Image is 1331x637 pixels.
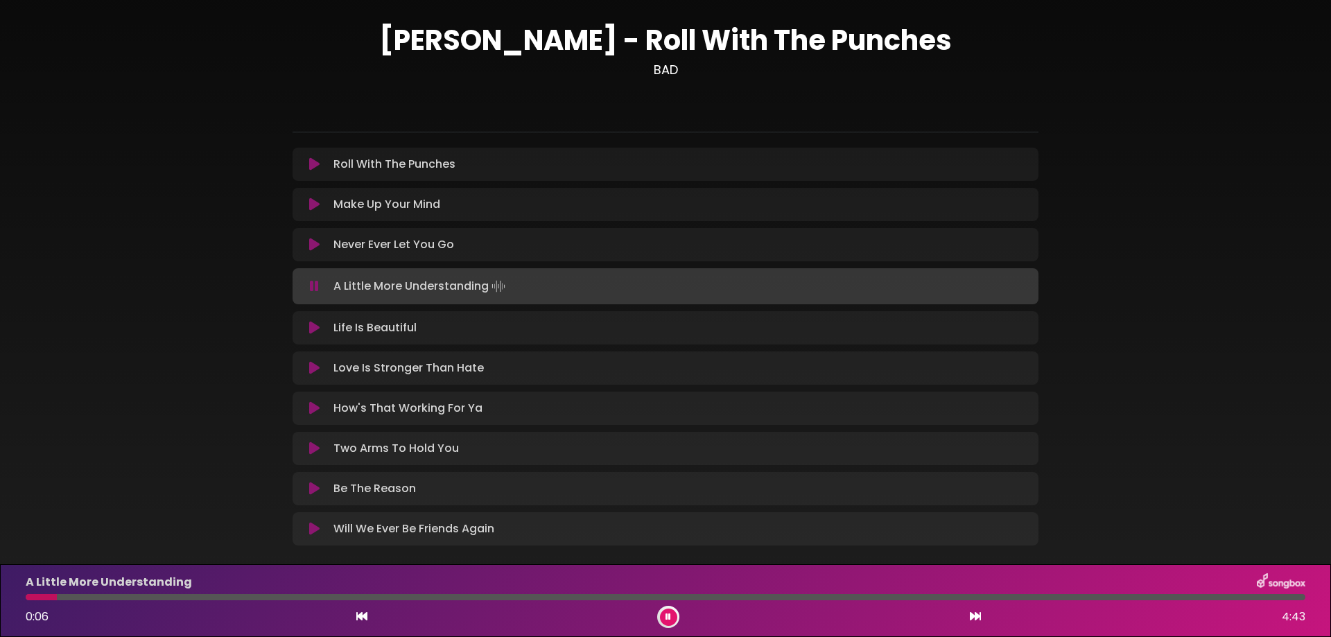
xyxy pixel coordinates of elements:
[333,480,416,497] p: Be The Reason
[293,24,1038,57] h1: [PERSON_NAME] - Roll With The Punches
[333,236,454,253] p: Never Ever Let You Go
[293,62,1038,78] h3: BAD
[1257,573,1305,591] img: songbox-logo-white.png
[333,320,417,336] p: Life Is Beautiful
[333,360,484,376] p: Love Is Stronger Than Hate
[333,440,459,457] p: Two Arms To Hold You
[26,574,192,591] p: A Little More Understanding
[333,277,508,296] p: A Little More Understanding
[489,277,508,296] img: waveform4.gif
[333,521,494,537] p: Will We Ever Be Friends Again
[333,156,455,173] p: Roll With The Punches
[333,400,482,417] p: How's That Working For Ya
[333,196,440,213] p: Make Up Your Mind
